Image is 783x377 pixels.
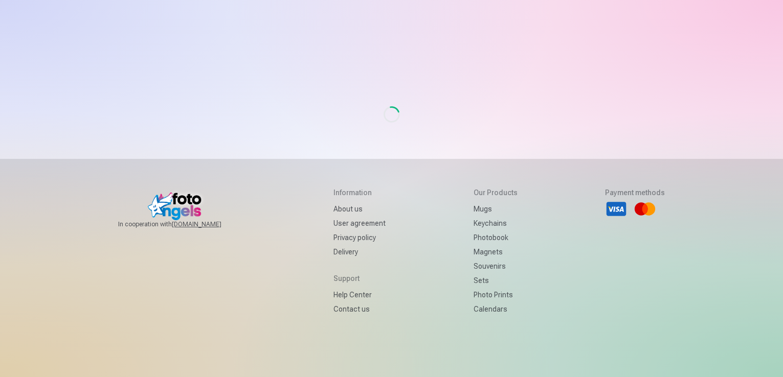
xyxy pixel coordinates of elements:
a: User agreement [333,216,386,230]
h5: Support [333,273,386,284]
h5: Payment methods [605,187,665,198]
span: In cooperation with [118,220,246,228]
a: [DOMAIN_NAME] [172,220,246,228]
a: Privacy policy [333,230,386,245]
a: About us [333,202,386,216]
h5: Our products [474,187,518,198]
a: Photobook [474,230,518,245]
a: Keychains [474,216,518,230]
a: Sets [474,273,518,288]
li: Visa [605,198,628,220]
a: Photo prints [474,288,518,302]
a: Souvenirs [474,259,518,273]
a: Magnets [474,245,518,259]
a: Delivery [333,245,386,259]
a: Mugs [474,202,518,216]
a: Help Center [333,288,386,302]
a: Contact us [333,302,386,316]
li: Mastercard [634,198,656,220]
h5: Information [333,187,386,198]
a: Calendars [474,302,518,316]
